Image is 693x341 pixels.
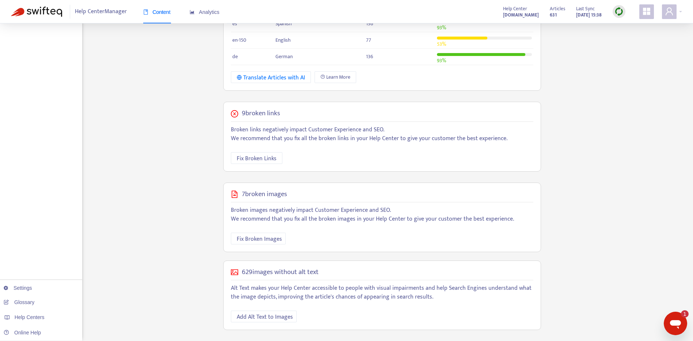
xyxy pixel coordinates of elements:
[231,71,311,83] button: Translate Articles with AI
[437,56,446,65] span: 93 %
[231,233,286,244] button: Fix Broken Images
[4,285,32,291] a: Settings
[665,7,674,16] span: user
[576,11,602,19] strong: [DATE] 15:38
[503,5,527,13] span: Help Center
[237,235,282,244] span: Fix Broken Images
[231,152,282,164] button: Fix Broken Links
[437,40,446,48] span: 53 %
[242,268,319,277] h5: 629 images without alt text
[4,330,41,336] a: Online Help
[231,191,238,198] span: file-image
[315,71,356,83] a: Learn More
[437,23,446,32] span: 93 %
[503,11,539,19] a: [DOMAIN_NAME]
[237,312,293,322] span: Add Alt Text to Images
[550,11,557,19] strong: 631
[242,190,287,199] h5: 7 broken images
[231,206,533,224] p: Broken images negatively impact Customer Experience and SEO. We recommend that you fix all the br...
[143,9,171,15] span: Content
[237,73,305,82] div: Translate Articles with AI
[231,284,533,301] p: Alt Text makes your Help Center accessible to people with visual impairments and help Search Engi...
[11,7,62,17] img: Swifteq
[232,52,238,61] span: de
[664,312,687,335] iframe: Przycisk uruchamiania okna komunikatora, nieprzeczytane wiadomości: 1
[190,9,220,15] span: Analytics
[576,5,595,13] span: Last Sync
[275,52,293,61] span: German
[275,36,291,44] span: English
[231,311,297,322] button: Add Alt Text to Images
[231,125,533,143] p: Broken links negatively impact Customer Experience and SEO. We recommend that you fix all the bro...
[674,310,689,318] iframe: Liczba nieprzeczytanych wiadomości
[237,154,277,163] span: Fix Broken Links
[232,19,237,28] span: es
[15,314,45,320] span: Help Centers
[4,299,34,305] a: Glossary
[366,36,371,44] span: 77
[614,7,624,16] img: sync.dc5367851b00ba804db3.png
[232,36,246,44] span: en-150
[231,110,238,117] span: close-circle
[231,269,238,276] span: picture
[366,19,373,28] span: 136
[642,7,651,16] span: appstore
[326,73,350,81] span: Learn More
[75,5,127,19] span: Help Center Manager
[275,19,292,28] span: Spanish
[143,10,148,15] span: book
[190,10,195,15] span: area-chart
[242,109,280,118] h5: 9 broken links
[550,5,565,13] span: Articles
[366,52,373,61] span: 136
